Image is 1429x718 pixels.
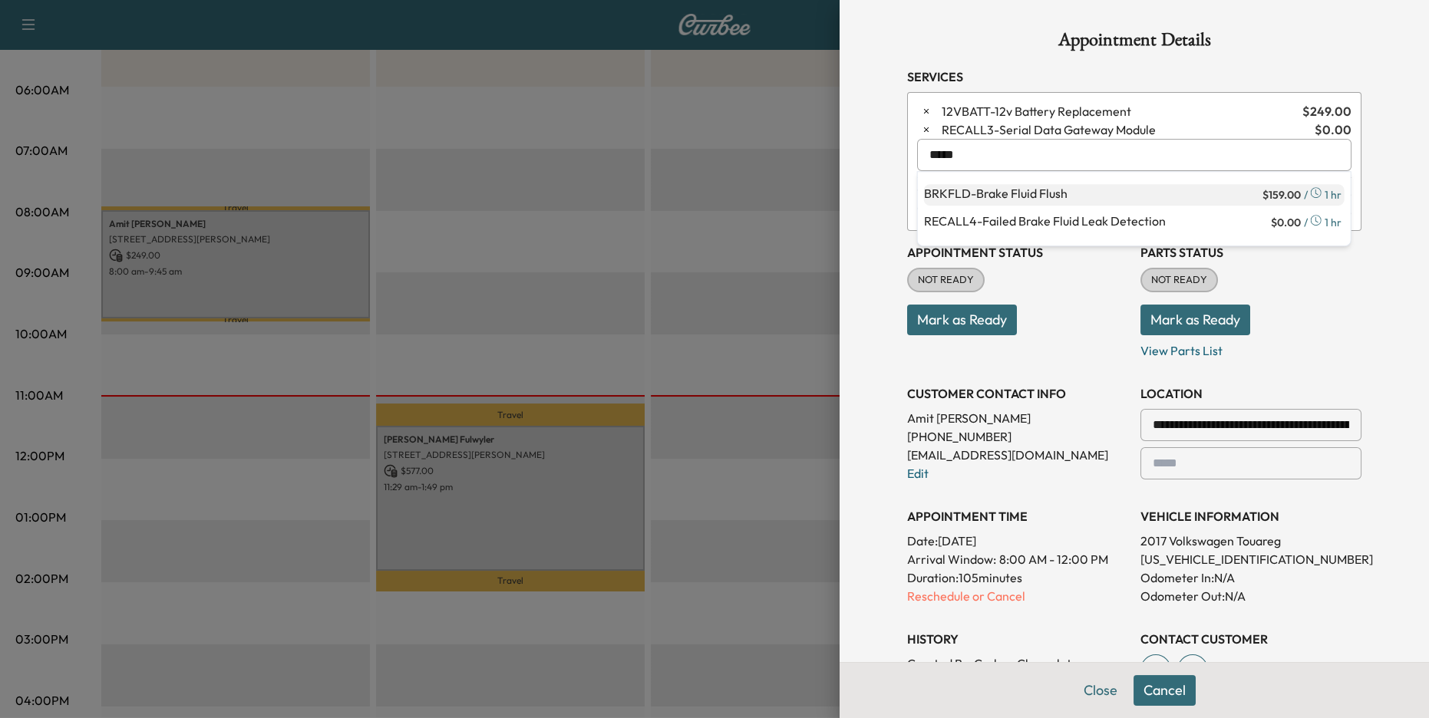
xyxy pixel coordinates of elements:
h3: Services [907,68,1361,86]
h3: CUSTOMER CONTACT INFO [907,384,1128,403]
div: / 1 hr [1268,212,1345,233]
p: Odometer In: N/A [1140,568,1361,587]
p: [US_VEHICLE_IDENTIFICATION_NUMBER] [1140,550,1361,568]
p: Brake Fluid Flush [924,184,1259,206]
h3: CONTACT CUSTOMER [1140,630,1361,648]
p: Failed Brake Fluid Leak Detection [924,212,1268,233]
span: $ 0.00 [1315,120,1351,139]
p: View Parts List [1140,335,1361,360]
p: Duration: 105 minutes [907,568,1128,587]
span: 12v Battery Replacement [942,102,1296,120]
p: Date: [DATE] [907,532,1128,550]
button: Close [1074,675,1127,706]
a: Edit [907,466,929,481]
h3: Appointment Status [907,243,1128,262]
h1: Appointment Details [907,31,1361,55]
h3: History [907,630,1128,648]
h3: APPOINTMENT TIME [907,507,1128,525]
span: NOT READY [1142,272,1216,288]
p: Amit [PERSON_NAME] [907,409,1128,427]
span: $ 0.00 [1271,215,1301,230]
p: Arrival Window: [907,550,1128,568]
h3: Parts Status [1140,243,1361,262]
span: NOT READY [909,272,983,288]
p: [EMAIL_ADDRESS][DOMAIN_NAME] [907,446,1128,464]
h3: VEHICLE INFORMATION [1140,507,1361,525]
span: 8:00 AM - 12:00 PM [999,550,1108,568]
button: Cancel [1134,675,1196,706]
p: 2017 Volkswagen Touareg [1140,532,1361,550]
div: / 1 hr [1259,184,1345,206]
button: Mark as Ready [1140,305,1250,335]
h3: LOCATION [1140,384,1361,403]
p: Odometer Out: N/A [1140,587,1361,605]
span: $ 159.00 [1262,187,1301,203]
span: $ 249.00 [1302,102,1351,120]
p: Created By : Curbee Chevrolet [907,654,1128,673]
p: [PHONE_NUMBER] [907,427,1128,446]
button: Mark as Ready [907,305,1017,335]
span: Serial Data Gateway Module [942,120,1309,139]
p: Reschedule or Cancel [907,587,1128,605]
